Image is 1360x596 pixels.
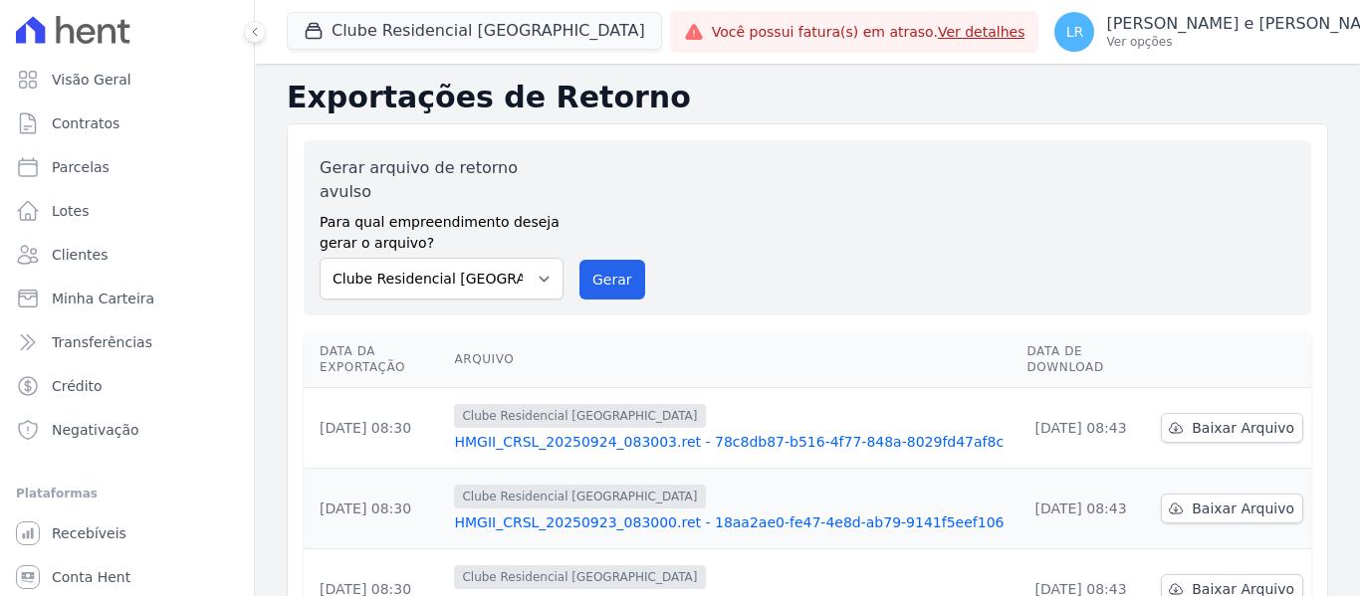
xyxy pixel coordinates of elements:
span: Lotes [52,201,90,221]
h2: Exportações de Retorno [287,80,1328,115]
a: Transferências [8,322,246,362]
a: Recebíveis [8,513,246,553]
span: Conta Hent [52,567,130,587]
div: Plataformas [16,482,238,505]
span: Clube Residencial [GEOGRAPHIC_DATA] [454,404,705,428]
span: Minha Carteira [52,289,154,308]
a: HMGII_CRSL_20250924_083003.ret - 78c8db87-b516-4f77-848a-8029fd47af8c [454,432,1011,452]
span: Recebíveis [52,523,126,543]
td: [DATE] 08:43 [1019,469,1153,549]
a: Minha Carteira [8,279,246,318]
a: Parcelas [8,147,246,187]
a: HMGII_CRSL_20250923_083000.ret - 18aa2ae0-fe47-4e8d-ab79-9141f5eef106 [454,512,1011,532]
th: Arquivo [446,331,1019,388]
td: [DATE] 08:30 [304,469,446,549]
td: [DATE] 08:43 [1019,388,1153,469]
span: Visão Geral [52,70,131,90]
button: Gerar [579,260,645,299]
span: Baixar Arquivo [1192,418,1294,438]
span: Clientes [52,245,108,265]
span: Baixar Arquivo [1192,498,1294,518]
span: LR [1066,25,1084,39]
span: Negativação [52,420,139,440]
label: Gerar arquivo de retorno avulso [320,156,564,204]
button: Clube Residencial [GEOGRAPHIC_DATA] [287,12,662,50]
a: Crédito [8,366,246,406]
span: Crédito [52,376,103,396]
th: Data de Download [1019,331,1153,388]
a: Lotes [8,191,246,231]
a: Visão Geral [8,60,246,99]
a: Baixar Arquivo [1161,413,1303,443]
td: [DATE] 08:30 [304,388,446,469]
a: Contratos [8,103,246,143]
a: Clientes [8,235,246,275]
span: Transferências [52,332,152,352]
a: Baixar Arquivo [1161,494,1303,523]
a: Negativação [8,410,246,450]
span: Clube Residencial [GEOGRAPHIC_DATA] [454,565,705,589]
th: Data da Exportação [304,331,446,388]
span: Clube Residencial [GEOGRAPHIC_DATA] [454,485,705,508]
label: Para qual empreendimento deseja gerar o arquivo? [320,204,564,254]
span: Você possui fatura(s) em atraso. [712,22,1025,43]
span: Contratos [52,113,119,133]
span: Parcelas [52,157,110,177]
a: Ver detalhes [938,24,1025,40]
